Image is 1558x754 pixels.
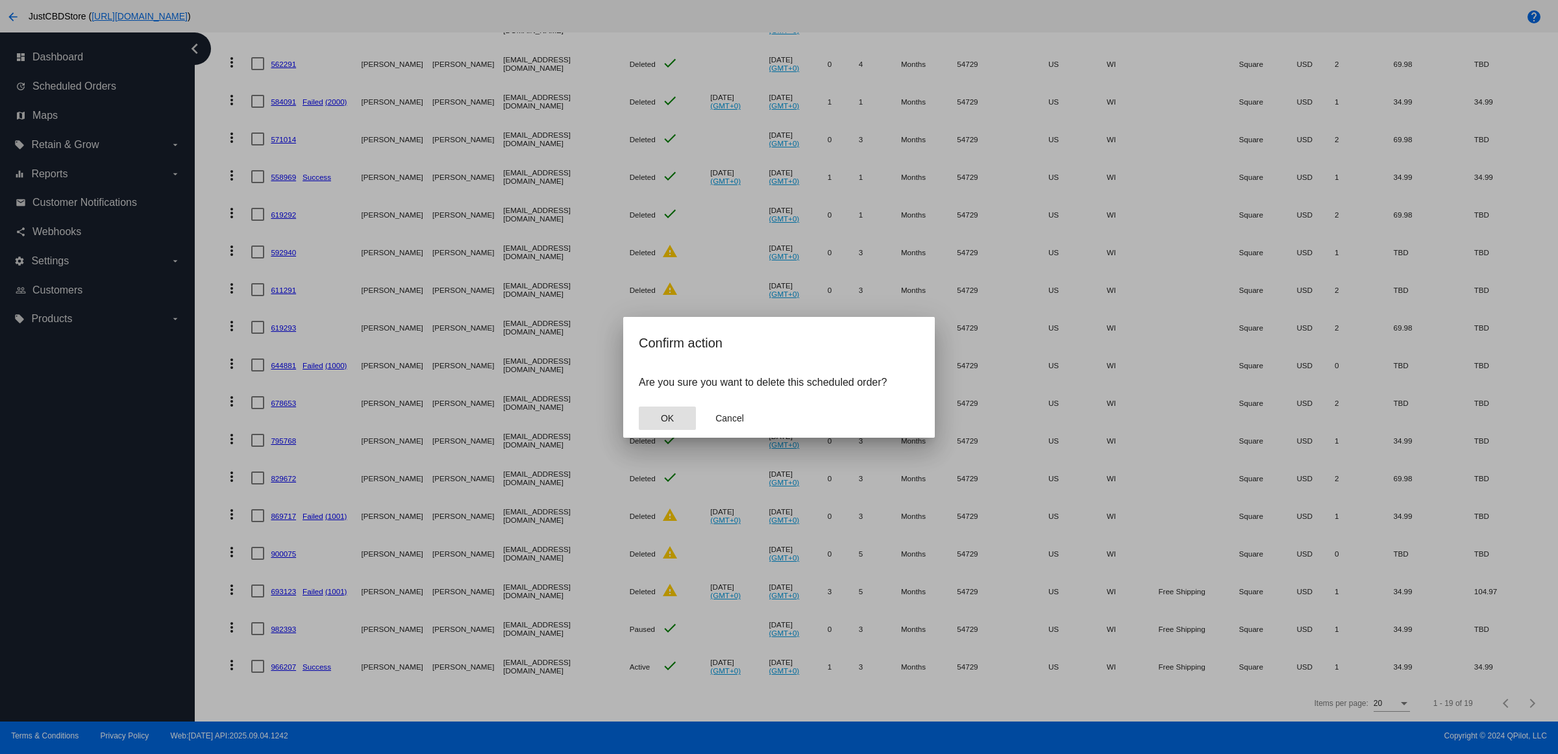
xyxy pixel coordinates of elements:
[639,333,919,353] h2: Confirm action
[639,407,696,430] button: Close dialog
[639,377,919,388] p: Are you sure you want to delete this scheduled order?
[661,413,674,423] span: OK
[715,413,744,423] span: Cancel
[701,407,758,430] button: Close dialog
